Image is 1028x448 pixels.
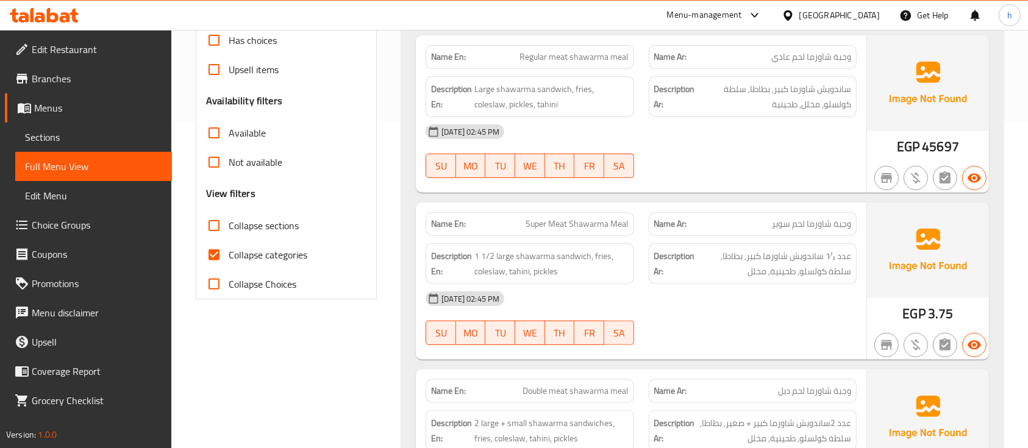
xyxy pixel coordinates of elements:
span: FR [579,324,599,342]
button: WE [515,321,545,345]
button: Available [962,166,987,190]
button: Not has choices [933,166,957,190]
a: Promotions [5,269,172,298]
span: SA [609,157,629,175]
span: Menu disclaimer [32,305,162,320]
strong: Description En: [431,416,472,446]
span: Grocery Checklist [32,393,162,408]
div: Menu-management [667,8,742,23]
span: عدد ½1 ساندويش شاورما كبير, بطاطا, سلطة كولسلو, طحينية, مخلل [698,249,851,279]
span: TH [550,157,570,175]
button: Available [962,333,987,357]
span: SU [431,157,451,175]
span: 1.0.0 [38,427,57,443]
button: Purchased item [904,333,928,357]
button: MO [456,321,486,345]
span: Choice Groups [32,218,162,232]
strong: Name En: [431,51,466,63]
span: 1 1/2 large shawarma sandwich, fries, coleslaw, tahini, pickles [474,249,628,279]
strong: Description Ar: [654,249,695,279]
strong: Description Ar: [654,82,695,112]
span: Collapse Choices [229,277,296,291]
a: Edit Menu [15,181,172,210]
span: Upsell items [229,62,279,77]
a: Coupons [5,240,172,269]
span: وجبة شاورما لحم عادي [771,51,851,63]
span: عدد 2ساندويش شاورما كبير + صغير, بطاطا, سلطة كولسلو, طحينية, مخلل [698,416,851,446]
strong: Description En: [431,82,472,112]
a: Coverage Report [5,357,172,386]
span: Branches [32,71,162,86]
span: Promotions [32,276,162,291]
button: FR [574,321,604,345]
button: SA [604,321,634,345]
a: Choice Groups [5,210,172,240]
span: WE [520,324,540,342]
button: SA [604,154,634,178]
button: SU [426,154,456,178]
a: Upsell [5,327,172,357]
button: SU [426,321,456,345]
span: Regular meat shawarma meal [520,51,629,63]
span: TU [490,324,510,342]
strong: Description Ar: [654,416,695,446]
span: WE [520,157,540,175]
span: Collapse categories [229,247,307,262]
div: [GEOGRAPHIC_DATA] [799,9,880,22]
span: وجبة شاورما لحم دبل [778,385,851,397]
a: Edit Restaurant [5,35,172,64]
strong: Name Ar: [654,218,687,230]
a: Full Menu View [15,152,172,181]
span: 3.75 [928,302,954,325]
span: [DATE] 02:45 PM [437,126,504,138]
span: Collapse sections [229,218,299,233]
span: SA [609,324,629,342]
a: Grocery Checklist [5,386,172,415]
span: FR [579,157,599,175]
h3: Availability filters [206,94,282,108]
a: Menus [5,93,172,123]
span: Coupons [32,247,162,261]
span: [DATE] 02:45 PM [437,293,504,305]
h3: View filters [206,187,255,201]
span: 2 large + small shawarma sandwiches, fries, coleslaw, tahini, pickles [474,416,628,446]
span: 45697 [922,135,959,158]
span: Double meat shawarma meal [523,385,629,397]
button: Not branch specific item [874,333,899,357]
button: TU [485,321,515,345]
button: TU [485,154,515,178]
span: Super Meat Shawarma Meal [526,218,629,230]
button: TH [545,154,575,178]
strong: Name En: [431,385,466,397]
span: Has choices [229,33,277,48]
strong: Name Ar: [654,385,687,397]
button: WE [515,154,545,178]
a: Menu disclaimer [5,298,172,327]
a: Branches [5,64,172,93]
strong: Description En: [431,249,472,279]
span: Version: [6,427,36,443]
button: TH [545,321,575,345]
strong: Name En: [431,218,466,230]
img: Ae5nvW7+0k+MAAAAAElFTkSuQmCC [867,202,989,297]
span: وجبة شاورما لحم سوبر [772,218,851,230]
span: Menus [34,101,162,115]
button: Not has choices [933,333,957,357]
span: Large shawarma sandwich, fries, coleslaw, pickles, tahini [474,82,628,112]
span: Edit Menu [25,188,162,203]
span: Upsell [32,335,162,349]
span: Sections [25,130,162,144]
span: MO [461,324,481,342]
button: Not branch specific item [874,166,899,190]
span: EGP [902,302,925,325]
span: MO [461,157,481,175]
strong: Name Ar: [654,51,687,63]
span: Coverage Report [32,364,162,379]
span: Not available [229,155,282,169]
img: Ae5nvW7+0k+MAAAAAElFTkSuQmCC [867,35,989,130]
span: Available [229,126,266,140]
button: FR [574,154,604,178]
span: TH [550,324,570,342]
button: MO [456,154,486,178]
span: Edit Restaurant [32,42,162,57]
